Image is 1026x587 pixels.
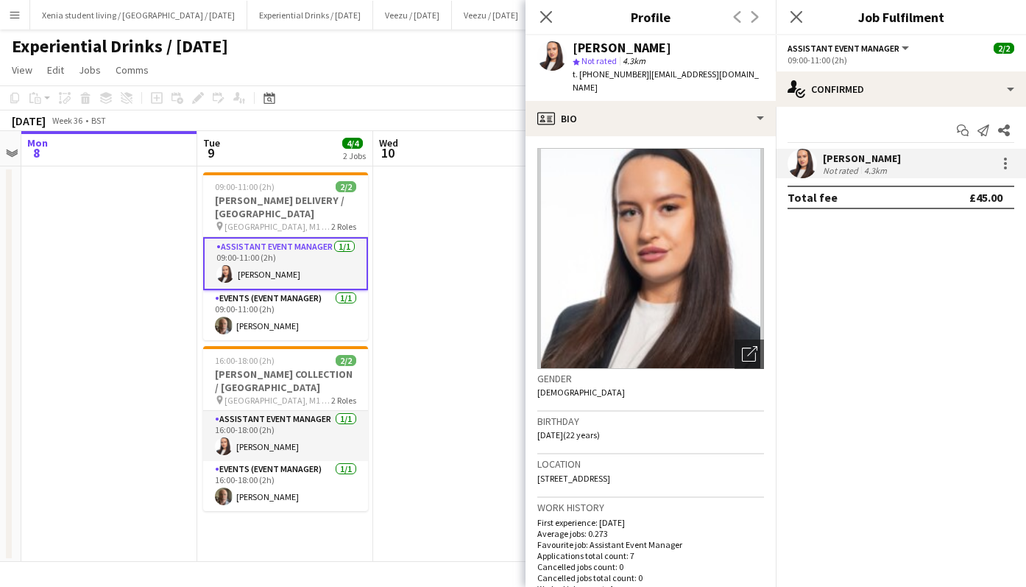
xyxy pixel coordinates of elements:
[25,144,48,161] span: 8
[12,113,46,128] div: [DATE]
[203,461,368,511] app-card-role: Events (Event Manager)1/116:00-18:00 (2h)[PERSON_NAME]
[526,101,776,136] div: Bio
[203,136,220,150] span: Tue
[537,429,600,440] span: [DATE] (22 years)
[336,181,356,192] span: 2/2
[620,55,648,66] span: 4.3km
[537,457,764,471] h3: Location
[823,165,861,176] div: Not rated
[537,550,764,561] p: Applications total count: 7
[79,63,101,77] span: Jobs
[788,43,899,54] span: Assistant Event Manager
[452,1,531,29] button: Veezu / [DATE]
[537,501,764,514] h3: Work history
[110,60,155,80] a: Comms
[336,355,356,366] span: 2/2
[342,138,363,149] span: 4/4
[224,221,331,232] span: [GEOGRAPHIC_DATA], M1 2JQ
[12,63,32,77] span: View
[537,415,764,428] h3: Birthday
[47,63,64,77] span: Edit
[201,144,220,161] span: 9
[788,43,911,54] button: Assistant Event Manager
[379,136,398,150] span: Wed
[247,1,373,29] button: Experiential Drinks / [DATE]
[573,68,759,93] span: | [EMAIL_ADDRESS][DOMAIN_NAME]
[776,71,1026,107] div: Confirmed
[823,152,901,165] div: [PERSON_NAME]
[343,150,366,161] div: 2 Jobs
[526,7,776,27] h3: Profile
[73,60,107,80] a: Jobs
[377,144,398,161] span: 10
[573,68,649,80] span: t. [PHONE_NUMBER]
[331,221,356,232] span: 2 Roles
[224,395,331,406] span: [GEOGRAPHIC_DATA], M1 2JQ
[116,63,149,77] span: Comms
[91,115,106,126] div: BST
[788,190,838,205] div: Total fee
[537,387,625,398] span: [DEMOGRAPHIC_DATA]
[49,115,85,126] span: Week 36
[12,35,228,57] h1: Experiential Drinks / [DATE]
[215,181,275,192] span: 09:00-11:00 (2h)
[994,43,1014,54] span: 2/2
[537,561,764,572] p: Cancelled jobs count: 0
[969,190,1002,205] div: £45.00
[203,346,368,511] app-job-card: 16:00-18:00 (2h)2/2[PERSON_NAME] COLLECTION / [GEOGRAPHIC_DATA] [GEOGRAPHIC_DATA], M1 2JQ2 RolesA...
[203,290,368,340] app-card-role: Events (Event Manager)1/109:00-11:00 (2h)[PERSON_NAME]
[735,340,764,369] div: Open photos pop-in
[41,60,70,80] a: Edit
[537,473,610,484] span: [STREET_ADDRESS]
[27,136,48,150] span: Mon
[581,55,617,66] span: Not rated
[537,528,764,539] p: Average jobs: 0.273
[788,55,1014,66] div: 09:00-11:00 (2h)
[537,517,764,528] p: First experience: [DATE]
[203,368,368,394] h3: [PERSON_NAME] COLLECTION / [GEOGRAPHIC_DATA]
[30,1,247,29] button: Xenia student living / [GEOGRAPHIC_DATA] / [DATE]
[6,60,38,80] a: View
[203,411,368,461] app-card-role: Assistant Event Manager1/116:00-18:00 (2h)[PERSON_NAME]
[331,395,356,406] span: 2 Roles
[203,237,368,290] app-card-role: Assistant Event Manager1/109:00-11:00 (2h)[PERSON_NAME]
[776,7,1026,27] h3: Job Fulfilment
[573,41,671,55] div: [PERSON_NAME]
[537,372,764,385] h3: Gender
[861,165,890,176] div: 4.3km
[537,572,764,583] p: Cancelled jobs total count: 0
[203,172,368,340] app-job-card: 09:00-11:00 (2h)2/2[PERSON_NAME] DELIVERY / [GEOGRAPHIC_DATA] [GEOGRAPHIC_DATA], M1 2JQ2 RolesAss...
[373,1,452,29] button: Veezu / [DATE]
[537,148,764,369] img: Crew avatar or photo
[215,355,275,366] span: 16:00-18:00 (2h)
[203,194,368,220] h3: [PERSON_NAME] DELIVERY / [GEOGRAPHIC_DATA]
[537,539,764,550] p: Favourite job: Assistant Event Manager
